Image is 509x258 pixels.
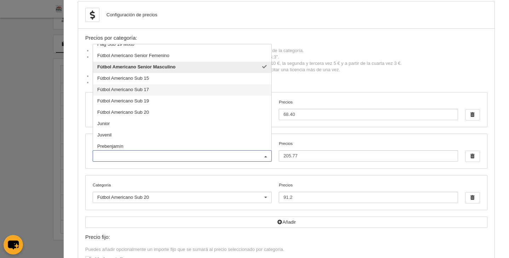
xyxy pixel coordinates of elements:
span: Juvenil [97,132,111,138]
li: Esto puede ser útil en casos donde se quiere hacer descuentos por inscribirse o solicitar una lic... [99,67,487,73]
span: Junior [97,121,110,126]
div: Configuración de precios [106,12,157,18]
span: Prebenjamín [97,144,123,149]
li: Se pueden poner decimales en los precios utilizando un punto (.), por ejemplo, "10.90". [92,79,487,86]
label: Precios [279,140,458,162]
span: Fútbol Americano Senior Masculino [97,64,175,69]
span: Fútbol Americano Senior Femenino [97,53,169,58]
button: chat-button [4,235,23,254]
span: Fútbol Americano Sub 17 [97,87,149,92]
span: Flag Sub 19 Mixto [97,41,134,47]
span: Fútbol Americano Sub 20 [97,110,149,115]
li: Se pueden poner varios precios separados por un punto y coma (;), por ejemplo, "10;5;5;3". [92,54,487,73]
div: Precios por categoría: [85,35,487,41]
div: Puedes añadir opcionalmente un importe fijo que se sumará al precio seleccionado por categoría. [85,246,487,253]
span: Fútbol Americano Sub 20 [97,195,149,200]
li: Si no tienes un precio por categoría, simplemente selecciona "Por defecto" en el campo de la cate... [92,47,487,54]
label: Precios [279,182,458,203]
div: Precio fijo: [85,234,487,240]
input: Precios [279,150,458,162]
li: Esto significa que la primera vez que rellenen este formulario se creará un coste de 10 €, la seg... [99,60,487,67]
input: Precios [279,192,458,203]
button: Añadir [85,217,487,228]
span: Fútbol Americano Sub 15 [97,75,149,81]
input: Precios [279,109,458,120]
li: Si queremos el mismo precio siempre sólo hay que poner una cifra, sin punto y coma. [92,73,487,79]
label: Precios [279,99,458,120]
span: Fútbol Americano Sub 19 [97,98,149,103]
label: Categoría [93,182,272,188]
